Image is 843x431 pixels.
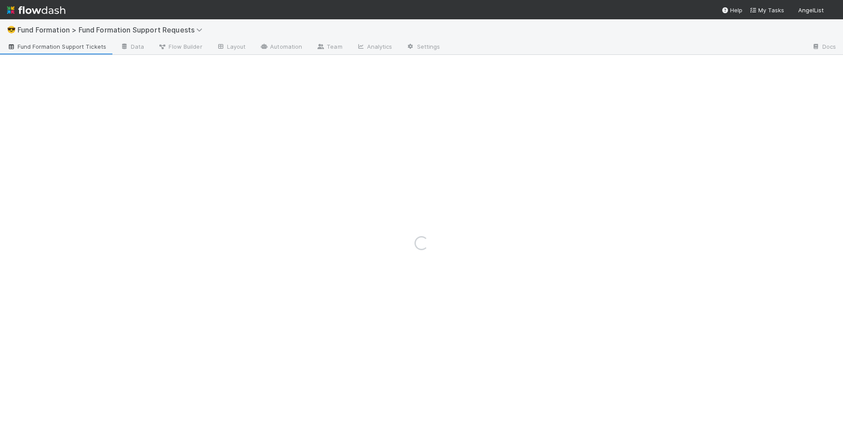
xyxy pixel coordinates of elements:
span: Fund Formation Support Tickets [7,42,106,51]
a: Settings [400,40,447,54]
span: My Tasks [749,7,784,14]
div: Help [721,6,742,14]
a: Team [309,40,349,54]
a: Docs [805,40,843,54]
a: My Tasks [749,6,784,14]
img: logo-inverted-e16ddd16eac7371096b0.svg [7,3,65,18]
span: AngelList [798,7,824,14]
a: Data [113,40,151,54]
img: avatar_892eb56c-5b5a-46db-bf0b-2a9023d0e8f8.png [827,6,836,15]
a: Flow Builder [151,40,209,54]
span: Fund Formation > Fund Formation Support Requests [18,25,207,34]
a: Automation [252,40,309,54]
span: Flow Builder [158,42,202,51]
a: Analytics [349,40,400,54]
a: Layout [209,40,253,54]
span: 😎 [7,26,16,33]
